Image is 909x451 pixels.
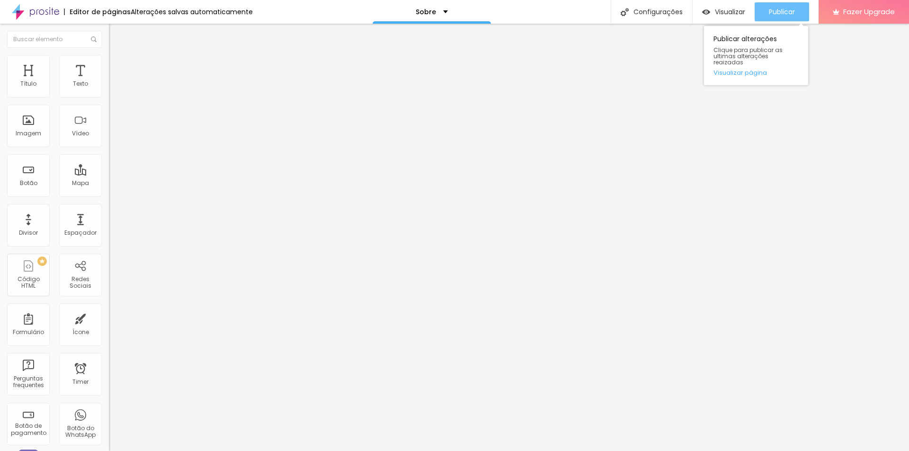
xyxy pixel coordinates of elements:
[72,329,89,336] div: Ícone
[64,9,131,15] div: Editor de páginas
[131,9,253,15] div: Alterações salvas automaticamente
[9,375,47,389] div: Perguntas frequentes
[109,24,909,451] iframe: Editor
[91,36,97,42] img: Icone
[713,70,799,76] a: Visualizar página
[9,276,47,290] div: Código HTML
[64,230,97,236] div: Espaçador
[16,130,41,137] div: Imagem
[769,8,795,16] span: Publicar
[416,9,436,15] p: Sobre
[62,425,99,439] div: Botão do WhatsApp
[62,276,99,290] div: Redes Sociais
[72,379,89,385] div: Timer
[702,8,710,16] img: view-1.svg
[20,180,37,186] div: Botão
[9,423,47,436] div: Botão de pagamento
[713,47,799,66] span: Clique para publicar as ultimas alterações reaizadas
[20,80,36,87] div: Título
[72,180,89,186] div: Mapa
[73,80,88,87] div: Texto
[7,31,102,48] input: Buscar elemento
[621,8,629,16] img: Icone
[693,2,755,21] button: Visualizar
[13,329,44,336] div: Formulário
[19,230,38,236] div: Divisor
[843,8,895,16] span: Fazer Upgrade
[715,8,745,16] span: Visualizar
[704,26,808,85] div: Publicar alterações
[755,2,809,21] button: Publicar
[72,130,89,137] div: Vídeo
